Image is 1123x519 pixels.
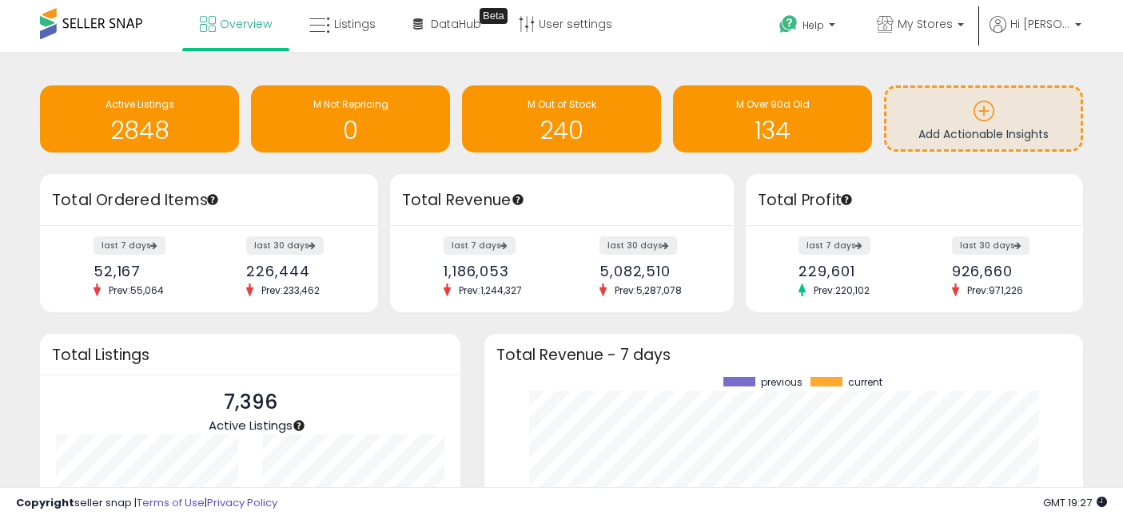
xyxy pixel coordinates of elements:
[209,417,293,434] span: Active Listings
[806,283,878,297] span: Prev: 220,102
[48,117,231,144] h1: 2848
[444,236,516,255] label: last 7 days
[681,117,864,144] h1: 134
[1043,495,1107,510] span: 2025-09-11 19:27 GMT
[918,126,1049,142] span: Add Actionable Insights
[313,97,388,111] span: M Not Repricing
[106,97,174,111] span: Active Listings
[802,18,824,32] span: Help
[480,8,508,24] div: Tooltip anchor
[736,97,810,111] span: M Over 90d Old
[673,85,872,153] a: M Over 90d Old 134
[848,377,882,388] span: current
[839,192,854,207] div: Tooltip anchor
[599,263,706,279] div: 5,082,510
[334,16,376,32] span: Listings
[246,263,349,279] div: 226,444
[52,189,366,212] h3: Total Ordered Items
[511,192,525,207] div: Tooltip anchor
[470,117,653,144] h1: 240
[209,387,293,418] p: 7,396
[952,236,1029,255] label: last 30 days
[251,85,450,153] a: M Not Repricing 0
[898,16,953,32] span: My Stores
[758,189,1072,212] h3: Total Profit
[886,88,1081,149] a: Add Actionable Insights
[16,495,74,510] strong: Copyright
[798,236,870,255] label: last 7 days
[94,263,197,279] div: 52,167
[205,192,220,207] div: Tooltip anchor
[528,97,596,111] span: M Out of Stock
[40,85,239,153] a: Active Listings 2848
[16,496,277,511] div: seller snap | |
[599,236,677,255] label: last 30 days
[451,283,530,297] span: Prev: 1,244,327
[959,283,1031,297] span: Prev: 971,226
[779,14,798,34] i: Get Help
[462,85,661,153] a: M Out of Stock 240
[94,236,165,255] label: last 7 days
[137,495,205,510] a: Terms of Use
[496,349,1071,361] h3: Total Revenue - 7 days
[990,16,1081,52] a: Hi [PERSON_NAME]
[101,283,172,297] span: Prev: 55,064
[798,263,902,279] div: 229,601
[259,117,442,144] h1: 0
[253,283,328,297] span: Prev: 233,462
[220,16,272,32] span: Overview
[952,263,1055,279] div: 926,660
[292,418,306,433] div: Tooltip anchor
[761,377,802,388] span: previous
[444,263,550,279] div: 1,186,053
[431,16,481,32] span: DataHub
[246,236,324,255] label: last 30 days
[607,283,690,297] span: Prev: 5,287,078
[1010,16,1070,32] span: Hi [PERSON_NAME]
[207,495,277,510] a: Privacy Policy
[52,349,448,361] h3: Total Listings
[767,2,851,52] a: Help
[402,189,722,212] h3: Total Revenue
